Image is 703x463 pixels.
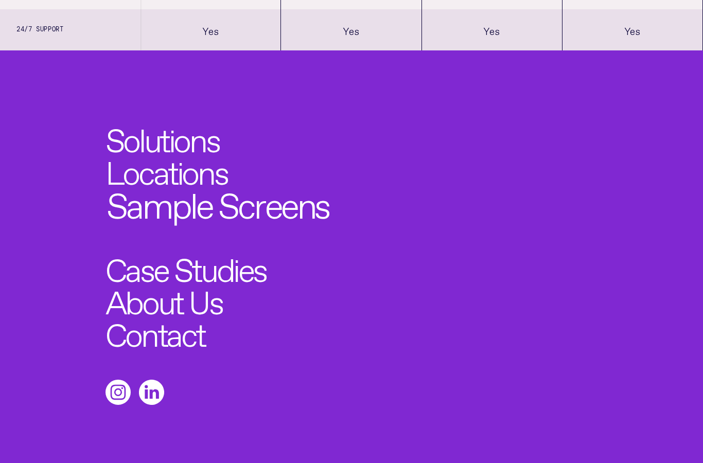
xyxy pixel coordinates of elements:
[281,9,421,50] div: Yes
[107,183,329,219] a: Sample Screens
[106,152,227,185] a: Locations
[563,9,703,50] div: Yes
[106,282,222,314] a: About Us
[106,250,266,282] a: Case Studies
[140,9,281,50] div: Yes
[422,9,563,50] div: Yes
[106,314,205,347] a: Contact
[106,120,219,152] a: Solutions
